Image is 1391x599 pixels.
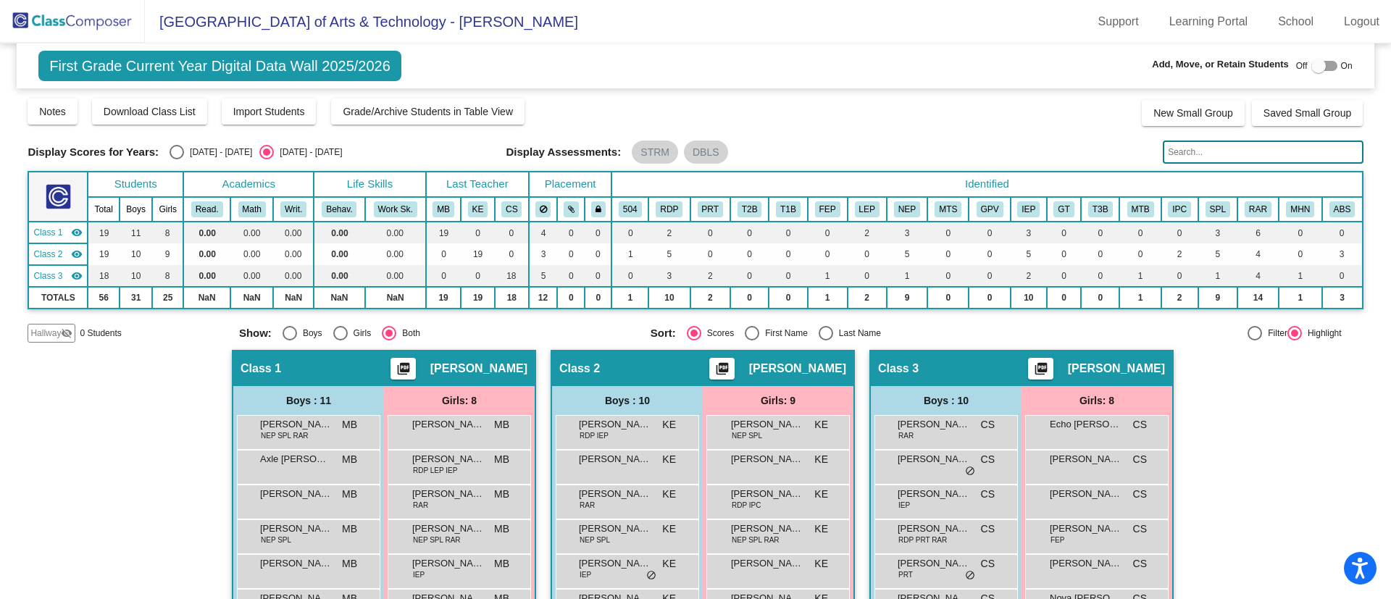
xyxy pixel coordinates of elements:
[611,222,648,243] td: 0
[506,146,622,159] span: Display Assessments:
[611,287,648,309] td: 1
[152,287,183,309] td: 25
[495,243,529,265] td: 0
[579,487,651,501] span: [PERSON_NAME]
[1011,243,1047,265] td: 5
[28,287,88,309] td: TOTALS
[495,222,529,243] td: 0
[1119,222,1161,243] td: 0
[183,287,230,309] td: NaN
[468,201,488,217] button: KE
[1047,287,1081,309] td: 0
[314,287,364,309] td: NaN
[1053,201,1074,217] button: GT
[33,248,62,261] span: Class 2
[1050,452,1122,466] span: [PERSON_NAME]
[713,361,730,382] mat-icon: picture_as_pdf
[365,287,426,309] td: NaN
[690,287,730,309] td: 2
[709,358,735,380] button: Print Students Details
[579,452,651,466] span: [PERSON_NAME]
[1332,10,1391,33] a: Logout
[1237,222,1279,243] td: 6
[61,327,72,339] mat-icon: visibility_off
[426,172,529,197] th: Last Teacher
[461,243,494,265] td: 19
[611,243,648,265] td: 1
[1322,197,1363,222] th: Attendance Concerns
[769,265,807,287] td: 0
[684,141,728,164] mat-chip: DBLS
[927,197,969,222] th: MTSS Plan for Academic Needs
[1011,197,1047,222] th: Individualized Education Plan
[927,222,969,243] td: 0
[494,452,509,467] span: MB
[30,327,61,340] span: Hallway
[580,430,609,441] span: RDP IEP
[648,243,690,265] td: 5
[1237,265,1279,287] td: 4
[1322,222,1363,243] td: 0
[494,417,509,432] span: MB
[1322,265,1363,287] td: 0
[1081,197,1119,222] th: Tier 3 Behavior Improvement Plan
[557,287,585,309] td: 0
[314,172,426,197] th: Life Skills
[412,452,485,466] span: [PERSON_NAME]
[651,327,676,340] span: Sort:
[88,265,120,287] td: 18
[88,172,183,197] th: Students
[280,201,306,217] button: Writ.
[1081,222,1119,243] td: 0
[927,265,969,287] td: 0
[1158,10,1260,33] a: Learning Portal
[1047,243,1081,265] td: 0
[1198,222,1237,243] td: 3
[552,386,703,415] div: Boys : 10
[1068,361,1165,376] span: [PERSON_NAME]
[230,265,273,287] td: 0.00
[314,243,364,265] td: 0.00
[981,452,995,467] span: CS
[170,145,342,159] mat-radio-group: Select an option
[1119,197,1161,222] th: MTSS Plan for Behavior Needs
[495,287,529,309] td: 18
[969,265,1010,287] td: 0
[878,361,919,376] span: Class 3
[557,243,585,265] td: 0
[927,243,969,265] td: 0
[71,270,83,282] mat-icon: visibility
[71,227,83,238] mat-icon: visibility
[297,327,322,340] div: Boys
[331,99,525,125] button: Grade/Archive Students in Table View
[394,361,412,382] mat-icon: picture_as_pdf
[183,172,314,197] th: Academics
[833,327,881,340] div: Last Name
[33,226,62,239] span: Class 1
[183,243,230,265] td: 0.00
[769,287,807,309] td: 0
[430,361,527,376] span: [PERSON_NAME]
[274,146,342,159] div: [DATE] - [DATE]
[120,197,152,222] th: Boys
[120,243,152,265] td: 10
[611,172,1362,197] th: Identified
[1341,59,1353,72] span: On
[1047,222,1081,243] td: 0
[1263,107,1351,119] span: Saved Small Group
[1279,222,1322,243] td: 0
[814,452,828,467] span: KE
[848,265,887,287] td: 0
[769,243,807,265] td: 0
[1028,358,1053,380] button: Print Students Details
[1322,287,1363,309] td: 3
[426,287,461,309] td: 19
[1119,287,1161,309] td: 1
[848,197,887,222] th: Limited English Proficient English Language Learner
[632,141,678,164] mat-chip: STRM
[1133,452,1147,467] span: CS
[894,201,920,217] button: NEP
[433,201,454,217] button: MB
[1296,59,1308,72] span: Off
[184,146,252,159] div: [DATE] - [DATE]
